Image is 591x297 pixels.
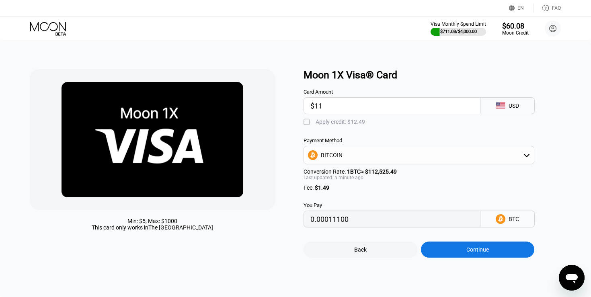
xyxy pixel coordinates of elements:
div: USD [509,102,519,109]
div: Back [354,246,367,253]
div:  [304,118,312,126]
div: Last updated: a minute ago [304,175,534,180]
div: Fee : [304,184,534,191]
iframe: Button to launch messaging window [559,265,585,291]
div: EN [517,5,524,11]
div: Continue [421,242,535,258]
div: $711.08 / $4,000.00 [440,29,477,34]
div: Continue [466,246,489,253]
div: Back [304,242,417,258]
div: BTC [509,216,519,222]
div: Min: $ 5 , Max: $ 1000 [127,218,177,224]
span: $1.49 [315,184,329,191]
div: Moon 1X Visa® Card [304,69,570,81]
div: Conversion Rate: [304,168,534,175]
span: 1 BTC ≈ $112,525.49 [347,168,397,175]
div: Payment Method [304,137,534,143]
div: Moon Credit [502,30,529,36]
div: Visa Monthly Spend Limit$711.08/$4,000.00 [431,21,486,36]
div: $60.08 [502,22,529,30]
div: Apply credit: $12.49 [316,119,365,125]
div: $60.08Moon Credit [502,22,529,36]
div: Visa Monthly Spend Limit [431,21,486,27]
input: $0.00 [310,98,474,114]
div: You Pay [304,202,480,208]
div: FAQ [552,5,561,11]
div: Card Amount [304,89,480,95]
div: BITCOIN [304,147,534,163]
div: EN [509,4,534,12]
div: This card only works in The [GEOGRAPHIC_DATA] [92,224,213,231]
div: BITCOIN [321,152,343,158]
div: FAQ [534,4,561,12]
